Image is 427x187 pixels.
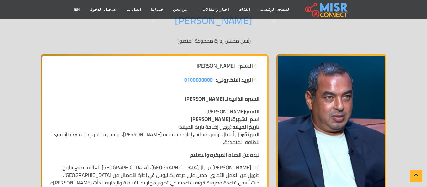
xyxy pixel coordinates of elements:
a: اخبار و مقالات [192,3,234,16]
a: من نحن [168,3,192,16]
a: 0100000000 [184,76,213,83]
strong: المهنة: [243,130,260,139]
strong: تاريخ الميلاد: [231,122,260,131]
strong: السيرة الذاتية لـ [PERSON_NAME] [185,94,260,104]
strong: الاسم: [245,107,260,116]
span: اخبار و مقالات [202,7,229,12]
strong: البريد الالكتروني: [216,76,253,83]
p: رئيس مجلس إدارة مجموعة "منصور" [41,37,386,44]
a: تسجيل الدخول [85,3,121,16]
span: [PERSON_NAME] [197,62,235,70]
strong: نبذة عن الحياة المبكرة والتعليم [190,150,260,159]
a: اتصل بنا [122,3,146,16]
h1: [PERSON_NAME] [175,14,252,30]
a: الصفحة الرئيسية [255,3,295,16]
img: main.misr_connect [305,2,348,17]
p: [PERSON_NAME] (يرجى إضافة تاريخ الميلاد) رجل أعمال، رئيس مجلس إدارة مجموعة [PERSON_NAME]، ورئيس م... [50,108,260,146]
a: خدماتنا [146,3,168,16]
strong: الاسم: [238,62,253,70]
a: الفئات [234,3,255,16]
span: 0100000000 [184,75,213,84]
a: EN [70,3,85,16]
strong: اسم الشهرة: [PERSON_NAME] [191,114,260,124]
